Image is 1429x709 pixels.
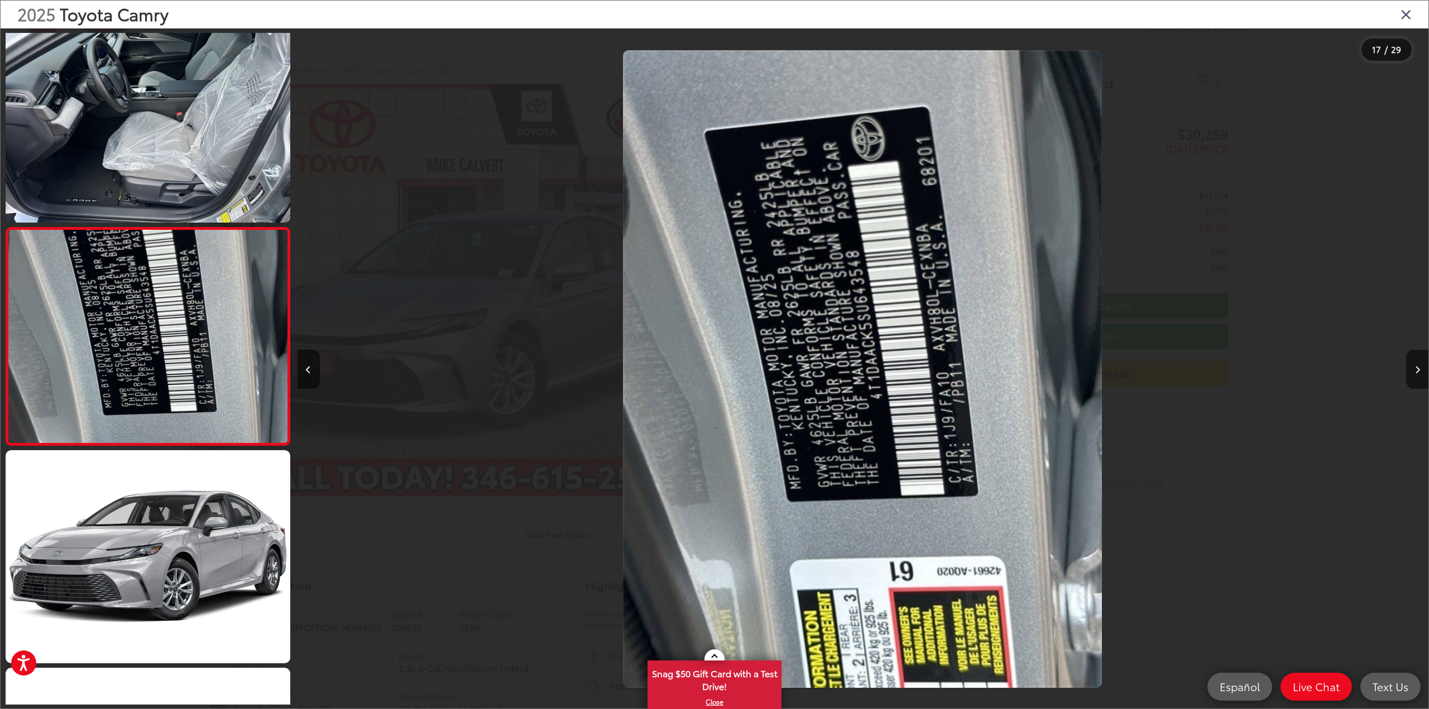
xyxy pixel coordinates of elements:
span: Snag $50 Gift Card with a Test Drive! [649,662,780,696]
a: Español [1207,673,1272,701]
span: 17 [1372,43,1381,55]
span: / [1383,46,1389,54]
img: 2025 Toyota Camry LE [623,50,1102,688]
button: Next image [1406,350,1428,389]
img: 2025 Toyota Camry LE [3,7,293,225]
span: 29 [1391,43,1401,55]
img: 2025 Toyota Camry LE [6,147,290,525]
span: Toyota Camry [60,2,169,26]
a: Text Us [1360,673,1421,701]
div: 2025 Toyota Camry LE 16 [297,50,1428,688]
a: Live Chat [1281,673,1352,701]
span: Live Chat [1287,679,1345,693]
button: Previous image [298,350,320,389]
img: 2025 Toyota Camry LE [3,448,293,665]
span: 2025 [17,2,55,26]
i: Close gallery [1401,7,1412,21]
span: Text Us [1367,679,1414,693]
span: Español [1214,679,1265,693]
